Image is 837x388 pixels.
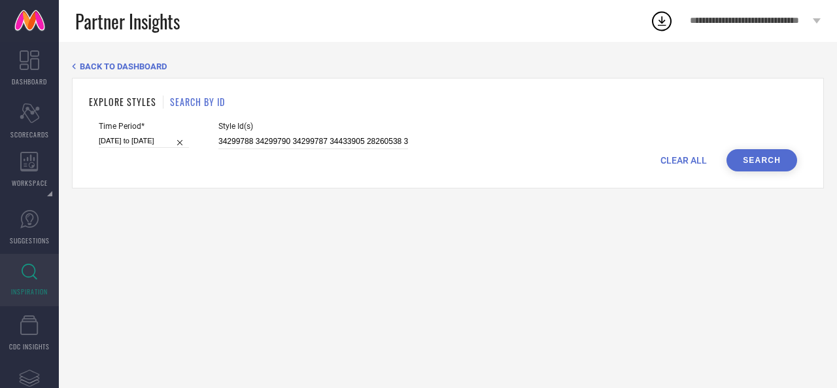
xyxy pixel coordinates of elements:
h1: EXPLORE STYLES [89,95,156,109]
input: Select time period [99,134,189,148]
span: WORKSPACE [12,178,48,188]
span: BACK TO DASHBOARD [80,62,167,71]
span: SCORECARDS [10,130,49,139]
span: SUGGESTIONS [10,236,50,245]
span: INSPIRATION [11,287,48,296]
h1: SEARCH BY ID [170,95,225,109]
span: CLEAR ALL [660,155,707,166]
div: Back TO Dashboard [72,62,824,71]
button: Search [726,149,797,171]
span: Style Id(s) [218,122,408,131]
span: Partner Insights [75,8,180,35]
span: DASHBOARD [12,77,47,86]
div: Open download list [650,9,674,33]
span: Time Period* [99,122,189,131]
span: CDC INSIGHTS [9,342,50,351]
input: Enter comma separated style ids e.g. 12345, 67890 [218,134,408,149]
